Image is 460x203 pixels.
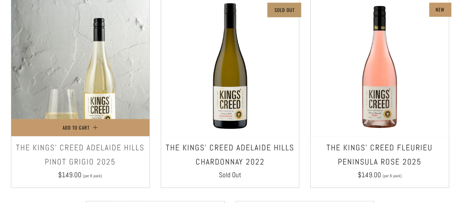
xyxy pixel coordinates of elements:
span: (per 6 pack) [383,174,402,178]
a: The Kings' Creed Fleurieu Peninsula Rose 2025 $149.00 (per 6 pack) [311,141,449,178]
a: THE KINGS' CREED ADELAIDE HILLS PINOT GRIGIO 2025 $149.00 (per 6 pack) [11,141,149,178]
a: The Kings' Creed Adelaide Hills Chardonnay 2022 Sold Out [161,141,299,178]
h3: The Kings' Creed Adelaide Hills Chardonnay 2022 [165,141,296,169]
p: Sold Out [274,5,294,15]
span: $149.00 [358,170,381,179]
span: (per 6 pack) [83,174,102,178]
span: Add to Cart [63,124,89,131]
h3: The Kings' Creed Fleurieu Peninsula Rose 2025 [314,141,445,169]
button: Add to Cart [11,119,149,136]
h3: THE KINGS' CREED ADELAIDE HILLS PINOT GRIGIO 2025 [15,141,146,169]
span: $149.00 [58,170,81,179]
span: Sold Out [219,170,241,179]
p: New [436,5,444,14]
